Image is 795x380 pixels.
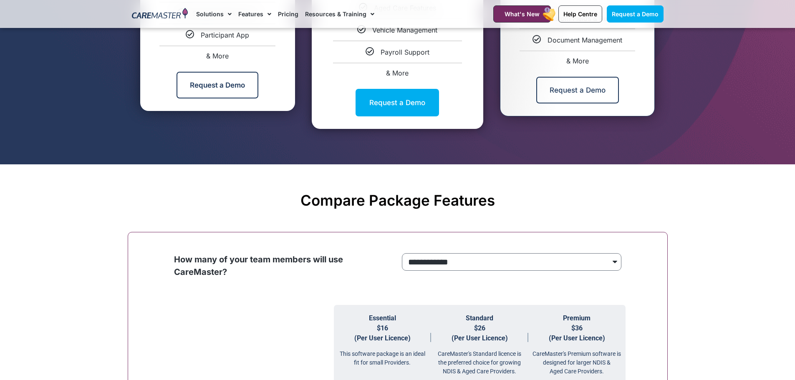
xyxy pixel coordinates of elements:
div: CareMaster's Premium software is designed for larger NDIS & Aged Care Providers. [528,343,626,376]
span: Request a Demo [612,10,659,18]
a: What's New [493,5,551,23]
span: Help Centre [563,10,597,18]
span: $16 (Per User Licence) [354,324,411,342]
div: This software package is an ideal fit for small Providers. [334,343,431,367]
span: & More [566,57,589,65]
span: & More [206,52,229,60]
h2: Compare Package Features [132,191,664,209]
a: Request a Demo [536,77,619,103]
span: Participant App [201,31,249,39]
span: What's New [505,10,540,18]
a: Request a Demo [356,89,439,116]
div: CareMaster's Standard licence is the preferred choice for growing NDIS & Aged Care Providers. [431,343,528,376]
span: & More [386,69,409,77]
a: Request a Demo [607,5,664,23]
span: Document Management [548,36,622,44]
span: $26 (Per User Licence) [452,324,508,342]
span: $36 (Per User Licence) [549,324,605,342]
a: Help Centre [558,5,602,23]
form: price Form radio [402,253,621,275]
img: CareMaster Logo [132,8,188,20]
a: Request a Demo [177,72,258,98]
p: How many of your team members will use CareMaster? [174,253,394,278]
span: Vehicle Management [372,26,437,34]
span: Payroll Support [381,48,429,56]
